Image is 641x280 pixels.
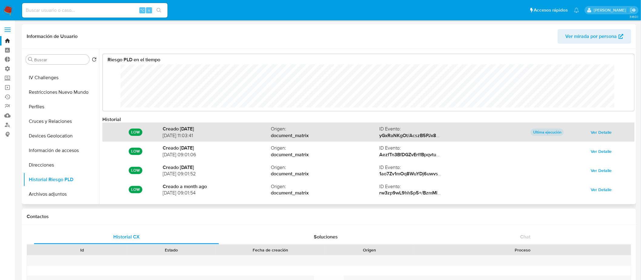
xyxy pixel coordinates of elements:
span: Soluciones [314,233,338,240]
a: Salir [630,7,636,13]
span: Ver Detalle [591,166,612,175]
p: Ultima ejecución [531,129,564,136]
strong: document_matrix [271,190,380,196]
strong: Creado a month ago [163,183,271,190]
strong: Historial [102,116,121,123]
button: Perfiles [23,100,99,114]
span: Ver Detalle [591,128,612,137]
button: Ver mirada por persona [558,29,631,44]
a: Notificaciones [574,8,579,13]
div: Fecha de creación [220,247,321,253]
strong: document_matrix [271,170,380,177]
span: [DATE] 09:01:06 [163,151,271,158]
span: Chat [520,233,531,240]
input: Buscar [34,57,87,62]
span: Ver mirada por persona [566,29,617,44]
strong: document_matrix [271,151,380,158]
button: Archivos adjuntos [23,187,99,201]
span: ID Evento : [379,164,488,171]
span: ⌥ [140,7,144,13]
div: Proceso [418,247,627,253]
span: ID Evento : [379,145,488,151]
button: Historial Riesgo PLD [23,172,99,187]
strong: Creado [DATE] [163,126,271,132]
button: Devices Geolocation [23,129,99,143]
p: LOW [129,129,142,136]
button: IV Challenges [23,70,99,85]
span: ID Evento : [379,183,488,190]
p: mariana.bardanca@mercadolibre.com [594,7,628,13]
span: [DATE] 11:03:41 [163,132,271,139]
button: Ver Detalle [587,185,616,194]
span: Origen : [271,164,380,171]
span: [DATE] 09:01:52 [163,170,271,177]
input: Buscar usuario o caso... [22,6,168,14]
span: Historial CX [113,233,140,240]
div: Origen [329,247,410,253]
span: Accesos rápidos [534,7,568,13]
strong: 1ao7Zv1mOq8WuYDj6uwvsMdhswSv9kRbeVsuFassfp/B+0ISKZQAf9Vd0EwbFYgGg1KWOth/kdfl6s6Y++5y2A== [379,170,617,177]
button: Cruces y Relaciones [23,114,99,129]
span: [DATE] 09:01:54 [163,190,271,196]
h1: Contactos [27,214,631,220]
span: s [148,7,150,13]
button: Información de accesos [23,143,99,158]
h1: Información de Usuario [27,33,78,39]
button: Volver al orden por defecto [92,57,97,64]
strong: Riesgo PLD en el tiempo [108,56,160,63]
span: Origen : [271,183,380,190]
span: Ver Detalle [591,185,612,194]
strong: document_matrix [271,132,380,139]
div: Id [42,247,122,253]
span: Ver Detalle [591,147,612,156]
button: Ver Detalle [587,166,616,175]
button: Ver Detalle [587,147,616,156]
span: Origen : [271,126,380,132]
button: Ver Detalle [587,127,616,137]
p: LOW [129,186,142,193]
button: Buscar [28,57,33,62]
span: ID Evento : [379,126,488,132]
strong: Creado [DATE] [163,164,271,171]
div: Estado [131,247,211,253]
strong: AezfTn3BfDGZvErffBpqvtu9V/BUnay19sl2XtlgJQaTU7IKl1ZacQjTRPwgervEzGyGgZk+ok1PIxGFdZ7cNw== [379,151,605,158]
button: Restricciones Nuevo Mundo [23,85,99,100]
p: LOW [129,148,142,155]
strong: rw3zp9wL9hhSp5+/BzmMlUXbUgt5pZRwyz2Z2YzhbygRK2gToD/FqLfkLoxiLPcCxKYYP6dmxcP1HTl9yUvzGg== [379,189,619,196]
button: search-icon [153,6,165,15]
span: Origen : [271,145,380,151]
strong: Creado [DATE] [163,145,271,151]
strong: yGxRaNKgOt/AcszB5PJx8uIzRQeQEG4gqrDnNmEaY0bmeYBw7E45qA6ZK1ybGOnJuqeG53x5NJrmftWoVqM/IA== [379,132,624,139]
button: Direcciones [23,158,99,172]
button: Historial de conversaciones [23,201,99,216]
p: LOW [129,167,142,174]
